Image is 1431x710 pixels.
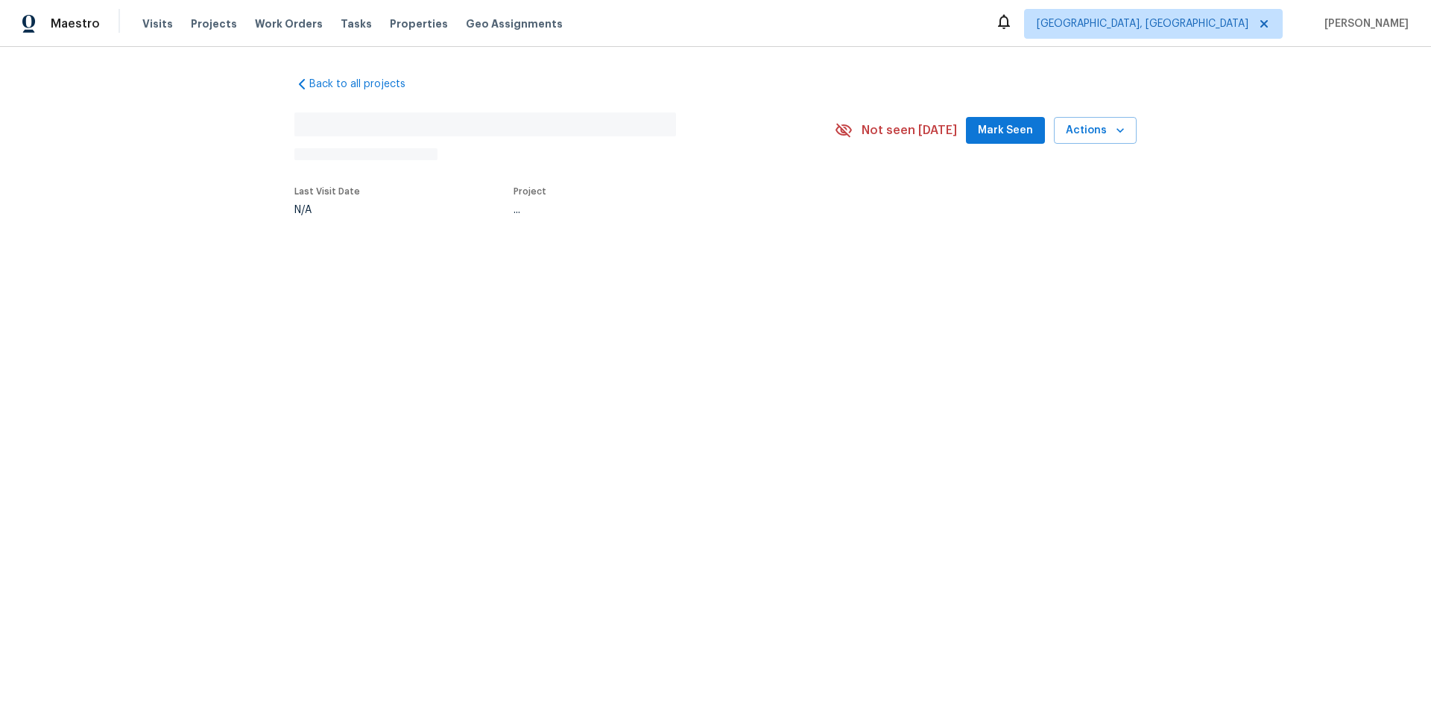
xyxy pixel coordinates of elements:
[1054,117,1137,145] button: Actions
[514,187,546,196] span: Project
[294,77,437,92] a: Back to all projects
[1066,121,1125,140] span: Actions
[341,19,372,29] span: Tasks
[390,16,448,31] span: Properties
[294,205,360,215] div: N/A
[978,121,1033,140] span: Mark Seen
[255,16,323,31] span: Work Orders
[51,16,100,31] span: Maestro
[466,16,563,31] span: Geo Assignments
[142,16,173,31] span: Visits
[862,123,957,138] span: Not seen [DATE]
[294,187,360,196] span: Last Visit Date
[966,117,1045,145] button: Mark Seen
[191,16,237,31] span: Projects
[514,205,800,215] div: ...
[1037,16,1248,31] span: [GEOGRAPHIC_DATA], [GEOGRAPHIC_DATA]
[1318,16,1409,31] span: [PERSON_NAME]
